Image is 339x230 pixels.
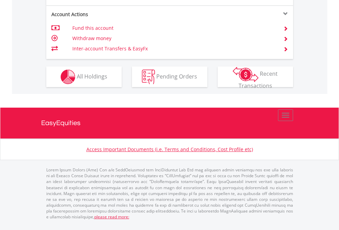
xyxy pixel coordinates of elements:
[94,214,129,220] a: please read more:
[156,72,197,80] span: Pending Orders
[46,11,170,18] div: Account Actions
[132,66,207,87] button: Pending Orders
[41,108,298,138] a: EasyEquities
[77,72,107,80] span: All Holdings
[46,167,293,220] p: Lorem Ipsum Dolors (Ame) Con a/e SeddOeiusmod tem InciDiduntut Lab Etd mag aliquaen admin veniamq...
[72,33,275,44] td: Withdraw money
[61,70,75,84] img: holdings-wht.png
[72,23,275,33] td: Fund this account
[46,66,122,87] button: All Holdings
[218,66,293,87] button: Recent Transactions
[233,67,258,82] img: transactions-zar-wht.png
[86,146,253,153] a: Access Important Documents (i.e. Terms and Conditions, Cost Profile etc)
[72,44,275,54] td: Inter-account Transfers & EasyFx
[142,70,155,84] img: pending_instructions-wht.png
